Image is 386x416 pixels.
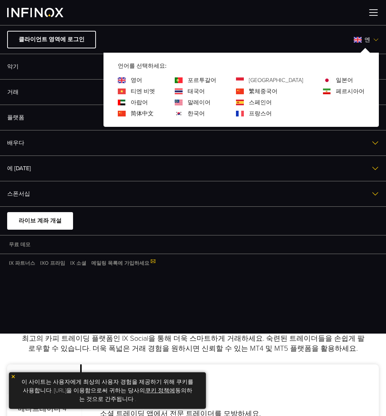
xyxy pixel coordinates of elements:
[18,405,67,413] font: 메타트레이더 4
[40,260,65,266] font: IXO 프라임
[131,88,155,95] font: 티엔 비엣
[131,98,148,107] a: 아랍어
[7,165,31,172] font: 에 [DATE]
[249,87,278,96] a: 繁체중국어
[7,31,96,48] a: 클라이언트 영역에 로그인
[249,77,303,84] font: [GEOGRAPHIC_DATA]
[131,76,142,85] a: 영어
[336,77,353,84] font: 일본어
[249,109,272,118] a: 프랑스어
[336,76,353,85] a: 일본어
[19,36,85,43] font: 클라이언트 영역에 로그인
[131,99,148,106] font: 아랍어
[336,88,365,95] font: 페르시아어
[188,109,205,118] a: 한국어
[70,260,86,266] font: IX 소셜
[249,99,272,106] font: 스페인어
[9,242,30,248] font: 무료 데모
[365,36,370,43] font: 엔
[7,114,24,121] font: 플랫폼
[7,212,73,230] a: 라이브 계좌 개설
[7,190,30,197] font: 스폰서십
[188,77,216,84] font: 포르투갈어
[188,99,211,106] font: 말레이어
[188,98,211,107] a: 말레이어
[131,109,154,118] a: 简体中文
[118,62,167,70] font: 언어를 선택하세요:
[188,87,205,96] a: 태국어
[38,259,67,267] a: IXO 프라임
[90,259,156,267] a: 메일링 목록에 가입하세요
[188,76,216,85] a: 포르투갈어
[249,98,272,107] a: 스페인어
[188,88,205,95] font: 태국어
[7,63,19,70] font: 악기
[7,139,24,147] font: 배우다
[7,241,32,248] a: 무료 데모
[7,259,37,267] a: IX 파트너스
[131,87,155,96] a: 티엔 비엣
[249,110,272,117] font: 프랑스어
[188,110,205,117] font: 한국어
[22,334,365,353] font: 최고의 카피 트레이딩 플랫폼인 IX Social을 통해 더욱 스마트하게 거래하세요. 숙련된 트레이더들을 손쉽게 팔로우할 수 있습니다. 더욱 폭넓은 거래 경험을 원하시면 신뢰할...
[249,88,278,95] font: 繁체중국어
[131,77,142,84] font: 영어
[9,260,35,266] font: IX 파트너스
[91,260,149,266] font: 메일링 목록에 가입하세요
[11,374,16,379] img: 노란색 닫기 아이콘
[19,217,62,224] font: 라이브 계좌 개설
[131,110,154,117] font: 简体中文
[68,259,88,267] a: IX 소셜
[336,87,365,96] a: 페르시아어
[145,387,175,394] a: 쿠키 정책에
[7,89,19,96] font: 거래
[21,378,193,394] font: 이 사이트는 사용자에게 최상의 사용자 경험을 제공하기 위해 쿠키를 사용합니다. [URL]을 이용함으로써 귀하는 당사의
[249,76,303,85] a: [GEOGRAPHIC_DATA]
